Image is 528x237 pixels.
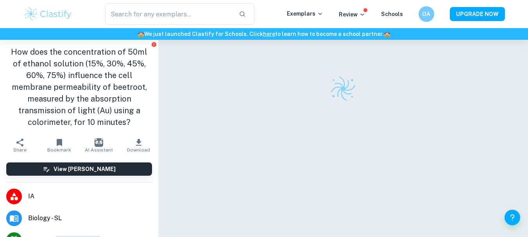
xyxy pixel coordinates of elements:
[13,147,27,153] span: Share
[6,162,152,176] button: View [PERSON_NAME]
[6,46,152,128] h1: How does the concentration of 50ml of ethanol solution (15%, 30%, 45%, 60%, 75%) influence the ce...
[54,165,116,173] h6: View [PERSON_NAME]
[119,134,158,156] button: Download
[127,147,150,153] span: Download
[79,134,119,156] button: AI Assistant
[138,31,144,37] span: 🏫
[85,147,113,153] span: AI Assistant
[422,10,431,18] h6: OA
[105,3,233,25] input: Search for any exemplars...
[329,75,357,102] img: Clastify logo
[381,11,403,17] a: Schools
[450,7,505,21] button: UPGRADE NOW
[28,192,152,201] span: IA
[2,30,526,38] h6: We just launched Clastify for Schools. Click to learn how to become a school partner.
[23,6,73,22] img: Clastify logo
[384,31,390,37] span: 🏫
[419,6,434,22] button: OA
[287,9,323,18] p: Exemplars
[95,138,103,147] img: AI Assistant
[39,134,79,156] button: Bookmark
[28,214,152,223] span: Biology - SL
[47,147,71,153] span: Bookmark
[263,31,275,37] a: here
[151,41,157,47] button: Report issue
[505,210,520,225] button: Help and Feedback
[339,10,365,19] p: Review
